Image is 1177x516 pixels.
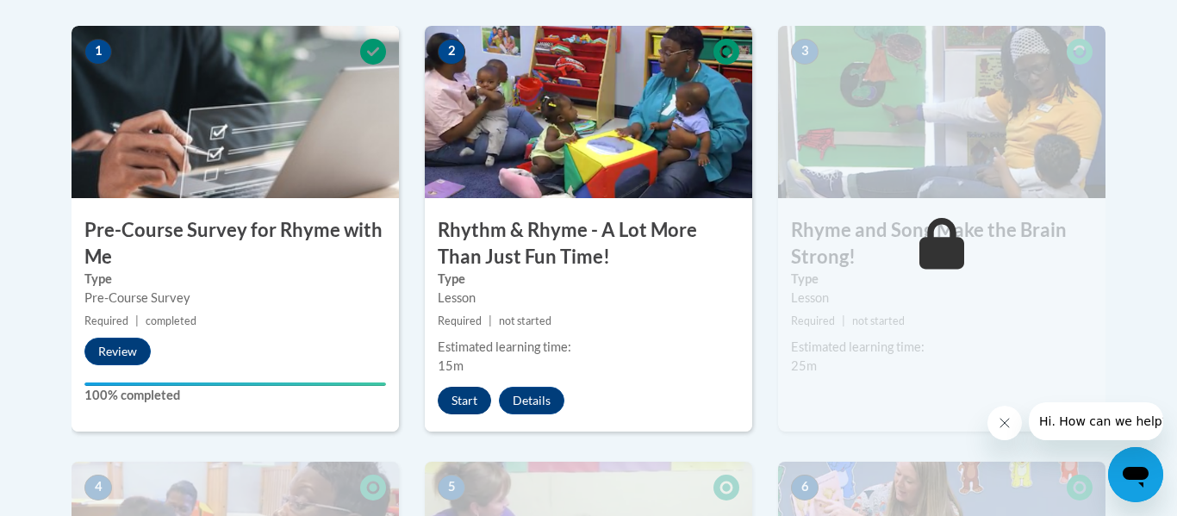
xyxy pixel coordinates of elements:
span: 4 [84,475,112,500]
span: | [489,314,492,327]
label: 100% completed [84,386,386,405]
span: Required [791,314,835,327]
div: Lesson [438,289,739,308]
span: Hi. How can we help? [10,12,140,26]
button: Start [438,387,491,414]
span: not started [852,314,905,327]
div: Pre-Course Survey [84,289,386,308]
h3: Pre-Course Survey for Rhyme with Me [72,217,399,270]
label: Type [791,270,1093,289]
span: 3 [791,39,819,65]
span: 6 [791,475,819,500]
button: Review [84,338,151,365]
span: Required [84,314,128,327]
img: Course Image [778,26,1105,198]
div: Your progress [84,382,386,386]
div: Estimated learning time: [438,338,739,357]
span: not started [499,314,551,327]
span: 1 [84,39,112,65]
img: Course Image [72,26,399,198]
label: Type [438,270,739,289]
h3: Rhythm & Rhyme - A Lot More Than Just Fun Time! [425,217,752,270]
div: Lesson [791,289,1093,308]
iframe: Button to launch messaging window [1108,447,1163,502]
div: Estimated learning time: [791,338,1093,357]
span: | [842,314,845,327]
span: completed [146,314,196,327]
label: Type [84,270,386,289]
img: Course Image [425,26,752,198]
h3: Rhyme and Song Make the Brain Strong! [778,217,1105,270]
span: 2 [438,39,465,65]
span: Required [438,314,482,327]
button: Details [499,387,564,414]
span: 25m [791,358,817,373]
iframe: Close message [987,406,1022,440]
span: 15m [438,358,464,373]
iframe: Message from company [1029,402,1163,440]
span: 5 [438,475,465,500]
span: | [135,314,139,327]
